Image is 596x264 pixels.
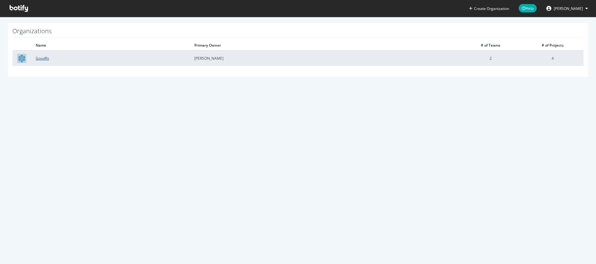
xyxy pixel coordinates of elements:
[190,50,459,66] td: [PERSON_NAME]
[554,6,583,11] span: Jacob Hurwith
[459,50,521,66] td: 2
[17,54,26,63] img: GoodRx
[469,6,509,12] button: Create Organization
[521,50,584,66] td: 4
[36,56,49,61] a: GoodRx
[459,40,521,50] th: # of Teams
[31,40,190,50] th: Name
[521,40,584,50] th: # of Projects
[541,3,593,13] button: [PERSON_NAME]
[190,40,459,50] th: Primary Owner
[12,28,584,37] h1: Organizations
[519,4,537,12] span: Help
